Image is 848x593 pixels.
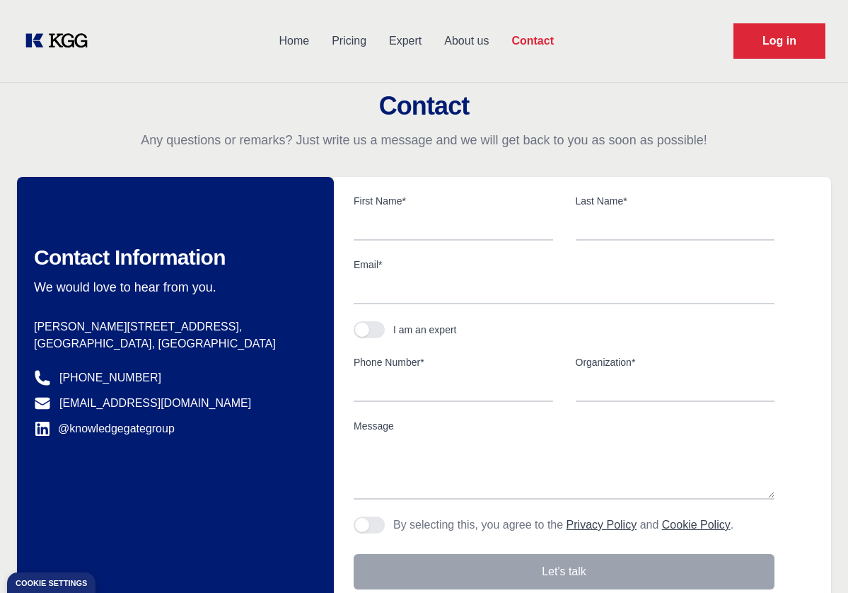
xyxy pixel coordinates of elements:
label: Last Name* [576,194,775,208]
p: We would love to hear from you. [34,279,311,296]
div: Chat-Widget [777,525,848,593]
a: @knowledgegategroup [34,420,175,437]
a: KOL Knowledge Platform: Talk to Key External Experts (KEE) [23,30,99,52]
a: Cookie Policy [662,519,731,531]
p: By selecting this, you agree to the and . [393,517,733,534]
h2: Contact [17,92,831,120]
div: I am an expert [393,323,457,337]
div: Cookie settings [16,580,87,587]
p: [PERSON_NAME][STREET_ADDRESS], [34,318,311,335]
label: Organization* [576,355,775,369]
a: Contact [500,23,565,59]
label: Message [354,419,774,433]
a: Pricing [320,23,378,59]
h2: Contact Information [34,245,311,270]
a: Request Demo [733,23,825,59]
a: Home [267,23,320,59]
a: [EMAIL_ADDRESS][DOMAIN_NAME] [59,395,251,412]
a: [PHONE_NUMBER] [59,369,161,386]
label: Email* [354,258,774,272]
a: Privacy Policy [567,519,637,531]
iframe: Chat Widget [777,525,848,593]
a: About us [433,23,500,59]
p: Any questions or remarks? Just write us a message and we will get back to you as soon as possible! [17,132,831,149]
label: First Name* [354,194,553,208]
a: Expert [378,23,433,59]
label: Phone Number* [354,355,553,369]
button: Let's talk [354,554,774,589]
p: [GEOGRAPHIC_DATA], [GEOGRAPHIC_DATA] [34,335,311,352]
